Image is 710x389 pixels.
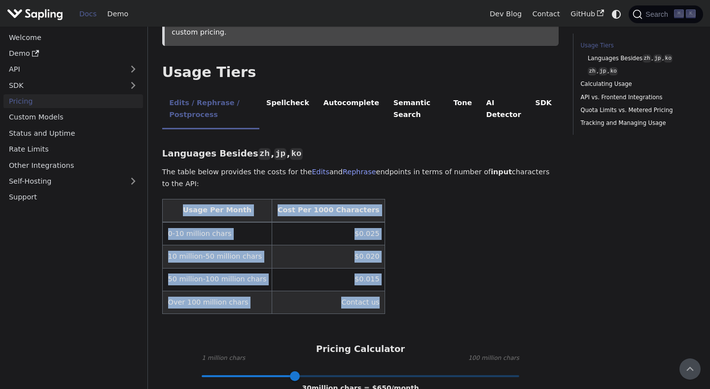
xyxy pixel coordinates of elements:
a: Contact [527,6,566,22]
code: ko [609,67,618,76]
a: Calculating Usage [581,79,692,89]
a: Quota Limits vs. Metered Pricing [581,106,692,115]
code: ko [290,148,302,160]
a: Rephrase [343,168,376,176]
th: Usage Per Month [162,199,272,222]
a: API vs. Frontend Integrations [581,93,692,102]
a: Usage Tiers [581,41,692,50]
p: The table below provides the costs for the and endpoints in terms of number of characters to the ... [162,166,559,190]
td: Over 100 million chars [162,291,272,314]
td: $0.025 [272,222,385,245]
button: Switch between dark and light mode (currently system mode) [609,7,624,21]
a: Custom Models [3,110,143,124]
button: Scroll back to top [679,358,701,380]
td: 50 million-100 million chars [162,268,272,291]
li: Tone [446,90,479,129]
a: Support [3,190,143,204]
h3: Pricing Calculator [316,344,405,355]
a: Pricing [3,94,143,109]
a: Dev Blog [484,6,527,22]
code: zh [258,148,271,160]
code: jp [274,148,286,160]
span: 100 million chars [468,353,519,363]
a: Other Integrations [3,158,143,172]
li: Edits / Rephrase / Postprocess [162,90,259,129]
a: zh,jp,ko [588,67,689,76]
a: Tracking and Managing Usage [581,118,692,128]
a: Sapling.ai [7,7,67,21]
td: 0-10 million chars [162,222,272,245]
li: Autocomplete [316,90,386,129]
code: zh [588,67,597,76]
p: If you need a self-hosted solution or a BAA for HIPAA compliance, please also contact for custom ... [172,15,552,39]
kbd: K [686,9,696,18]
li: AI Detector [479,90,529,129]
li: SDK [528,90,559,129]
a: Edits [312,168,329,176]
th: Cost Per 1000 Characters [272,199,385,222]
code: jp [599,67,607,76]
button: Search (Command+K) [629,5,703,23]
img: Sapling.ai [7,7,63,21]
button: Expand sidebar category 'SDK' [123,78,143,92]
a: GitHub [565,6,609,22]
td: 10 million-50 million chars [162,245,272,268]
a: Self-Hosting [3,174,143,189]
a: API [3,62,123,77]
strong: input [491,168,512,176]
a: Rate Limits [3,142,143,156]
td: Contact us [272,291,385,314]
button: Expand sidebar category 'API' [123,62,143,77]
h2: Usage Tiers [162,64,559,81]
a: Docs [74,6,102,22]
h3: Languages Besides , , [162,148,559,159]
code: jp [653,54,662,63]
a: Demo [3,46,143,61]
a: Demo [102,6,134,22]
span: 1 million chars [202,353,245,363]
td: $0.020 [272,245,385,268]
span: Search [642,10,674,18]
li: Semantic Search [386,90,446,129]
a: SDK [3,78,123,92]
code: ko [664,54,673,63]
td: $0.015 [272,268,385,291]
a: Welcome [3,30,143,44]
a: Status and Uptime [3,126,143,140]
li: Spellcheck [259,90,317,129]
code: zh [642,54,651,63]
a: Languages Besideszh,jp,ko [588,54,689,63]
kbd: ⌘ [674,9,684,18]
